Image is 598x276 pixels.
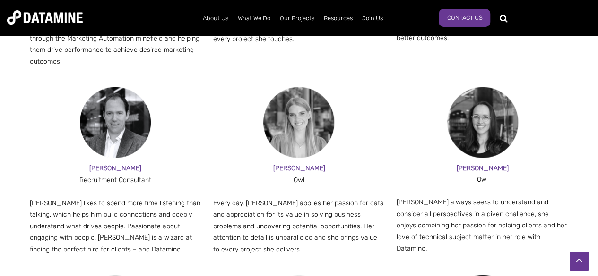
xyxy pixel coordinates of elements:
p: [PERSON_NAME] always seeks to understand and consider all perspectives in a given challenge, she ... [397,197,569,255]
a: What We Do [233,6,275,31]
img: Rosie [447,87,518,158]
span: [PERSON_NAME] [89,164,141,172]
span: Every day, [PERSON_NAME] applies her passion for data and appreciation for its value in solving b... [213,199,384,253]
img: Jesse1 [80,87,151,158]
a: Our Projects [275,6,319,31]
img: Sophie W [263,87,334,158]
p: [PERSON_NAME] likes to spend more time listening than talking, which helps him build connections ... [30,198,202,256]
a: About Us [198,6,233,31]
div: Owl [397,174,569,185]
a: Join Us [357,6,388,31]
div: Recruitment Consultant [30,175,202,186]
span: [PERSON_NAME] [457,164,509,172]
div: Owl [213,175,385,186]
span: [PERSON_NAME] [273,164,325,172]
a: Resources [319,6,357,31]
img: Datamine [7,10,83,25]
a: Contact Us [439,9,490,27]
